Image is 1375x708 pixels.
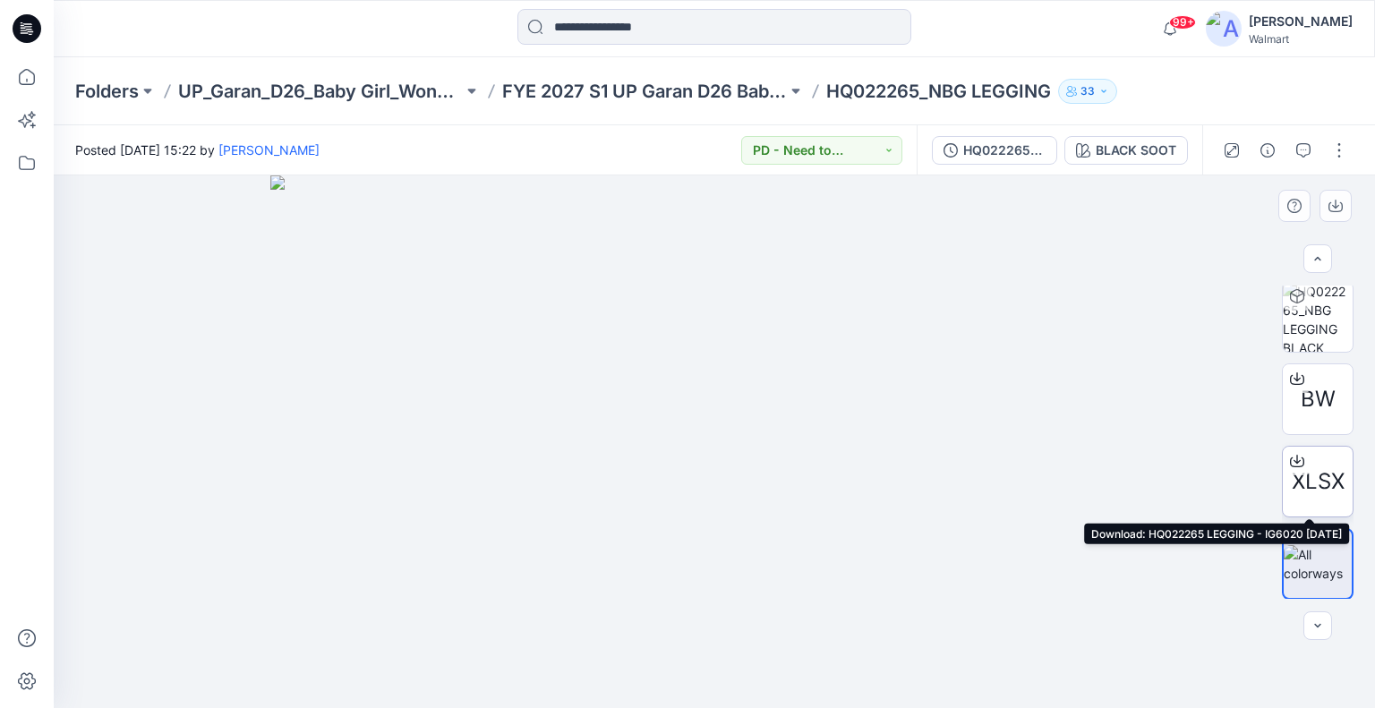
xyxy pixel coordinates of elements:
button: Details [1253,136,1282,165]
span: BW [1301,383,1336,415]
button: BLACK SOOT [1064,136,1188,165]
img: avatar [1206,11,1242,47]
img: HQ022265_NBG LEGGING BLACK SOOT [1283,282,1353,352]
div: Walmart [1249,32,1353,46]
button: 33 [1058,79,1117,104]
p: 33 [1080,81,1095,101]
div: HQ022265_NBG LEGGING [963,141,1046,160]
a: [PERSON_NAME] [218,142,320,158]
p: HQ022265_NBG LEGGING [826,79,1051,104]
span: Posted [DATE] 15:22 by [75,141,320,159]
a: FYE 2027 S1 UP Garan D26 Baby Girl [502,79,787,104]
a: UP_Garan_D26_Baby Girl_Wonder Nation [178,79,463,104]
button: HQ022265_NBG LEGGING [932,136,1057,165]
img: All colorways [1284,545,1352,583]
span: XLSX [1292,465,1345,498]
span: 99+ [1169,15,1196,30]
a: Folders [75,79,139,104]
div: [PERSON_NAME] [1249,11,1353,32]
img: eyJhbGciOiJIUzI1NiIsImtpZCI6IjAiLCJzbHQiOiJzZXMiLCJ0eXAiOiJKV1QifQ.eyJkYXRhIjp7InR5cGUiOiJzdG9yYW... [270,175,1158,708]
div: BLACK SOOT [1096,141,1176,160]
